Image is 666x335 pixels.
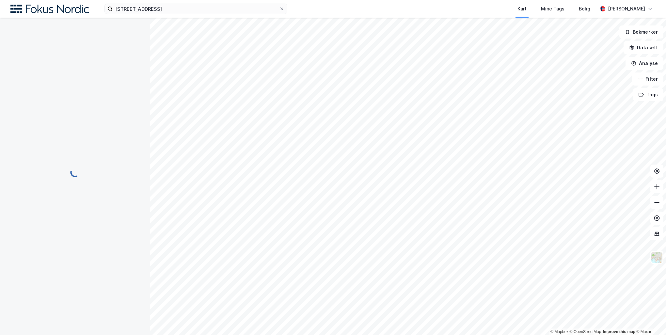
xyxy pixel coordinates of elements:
[541,5,564,13] div: Mine Tags
[113,4,279,14] input: Søk på adresse, matrikkel, gårdeiere, leietakere eller personer
[633,304,666,335] iframe: Chat Widget
[633,88,663,101] button: Tags
[570,329,601,334] a: OpenStreetMap
[626,57,663,70] button: Analyse
[579,5,590,13] div: Bolig
[550,329,568,334] a: Mapbox
[632,72,663,86] button: Filter
[603,329,635,334] a: Improve this map
[608,5,645,13] div: [PERSON_NAME]
[70,167,80,178] img: spinner.a6d8c91a73a9ac5275cf975e30b51cfb.svg
[517,5,527,13] div: Kart
[651,251,663,263] img: Z
[619,25,663,39] button: Bokmerker
[10,5,89,13] img: fokus-nordic-logo.8a93422641609758e4ac.png
[633,304,666,335] div: Kontrollprogram for chat
[624,41,663,54] button: Datasett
